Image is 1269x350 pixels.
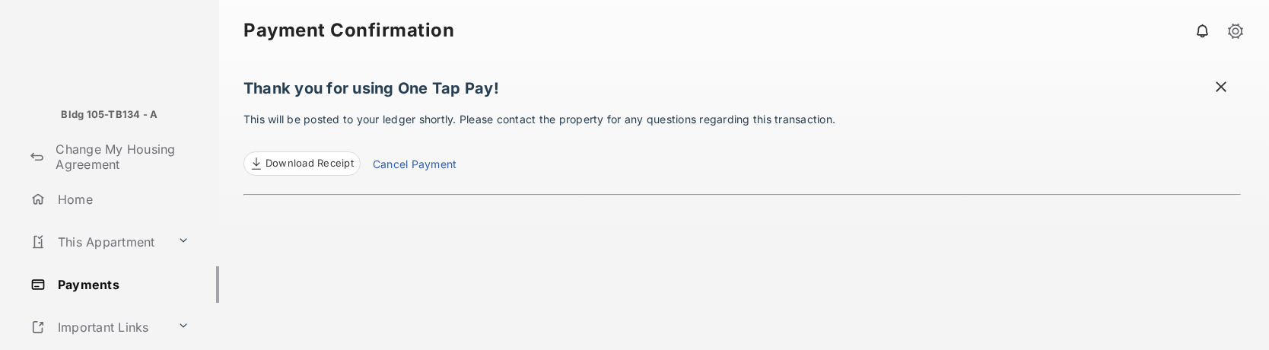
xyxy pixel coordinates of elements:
[243,79,1241,105] h1: Thank you for using One Tap Pay!
[243,111,1241,176] p: This will be posted to your ledger shortly. Please contact the property for any questions regardi...
[266,156,354,171] span: Download Receipt
[373,156,456,176] a: Cancel Payment
[243,21,454,40] strong: Payment Confirmation
[61,107,157,123] p: Bldg 105-TB134 - A
[24,224,171,260] a: This Appartment
[243,151,361,176] a: Download Receipt
[24,309,171,345] a: Important Links
[24,181,219,218] a: Home
[24,138,219,175] a: Change My Housing Agreement
[24,266,219,303] a: Payments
